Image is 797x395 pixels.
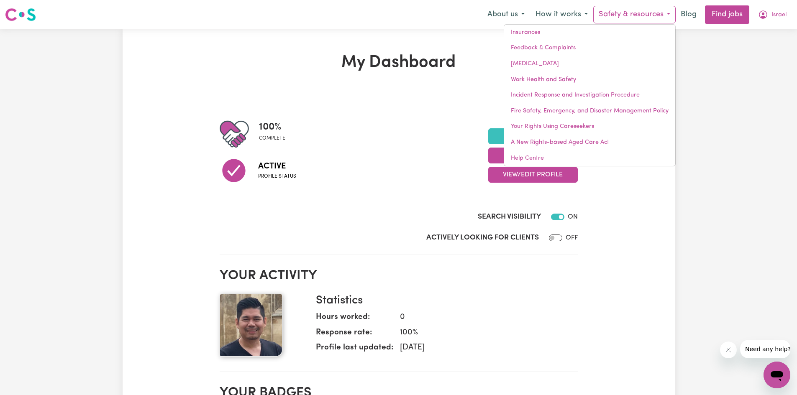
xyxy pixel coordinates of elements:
[764,362,790,388] iframe: Button to launch messaging window
[488,167,578,183] button: View/Edit Profile
[504,72,675,88] a: Work Health and Safety
[504,87,675,103] a: Incident Response and Investigation Procedure
[504,103,675,119] a: Fire Safety, Emergency, and Disaster Management Policy
[504,150,675,166] a: Help Centre
[5,5,36,24] a: Careseekers logo
[478,212,541,222] label: Search Visibility
[220,53,578,73] h1: My Dashboard
[593,6,676,23] button: Safety & resources
[316,294,571,308] h3: Statistics
[259,120,292,149] div: Profile completeness: 100%
[740,340,790,358] iframe: Message from company
[705,5,749,24] a: Find jobs
[258,173,296,180] span: Profile status
[393,342,571,354] dd: [DATE]
[771,10,787,20] span: Israel
[530,6,593,23] button: How it works
[504,119,675,135] a: Your Rights Using Careseekers
[488,148,578,163] button: My Account
[504,25,675,41] a: Insurances
[568,214,578,220] span: ON
[488,128,578,144] a: Submit Hours
[258,160,296,173] span: Active
[753,6,792,23] button: My Account
[504,24,676,166] div: Safety & resources
[316,342,393,357] dt: Profile last updated:
[482,6,530,23] button: About us
[5,6,51,13] span: Need any help?
[504,40,675,56] a: Feedback & Complaints
[5,7,36,22] img: Careseekers logo
[316,327,393,342] dt: Response rate:
[259,135,285,142] span: complete
[393,311,571,324] dd: 0
[566,234,578,241] span: OFF
[393,327,571,339] dd: 100 %
[426,232,539,243] label: Actively Looking for Clients
[504,56,675,72] a: [MEDICAL_DATA]
[220,268,578,284] h2: Your activity
[220,294,282,357] img: Your profile picture
[259,120,285,135] span: 100 %
[676,5,702,24] a: Blog
[504,135,675,150] a: A New Rights-based Aged Care Act
[720,341,737,358] iframe: Close message
[316,311,393,327] dt: Hours worked:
